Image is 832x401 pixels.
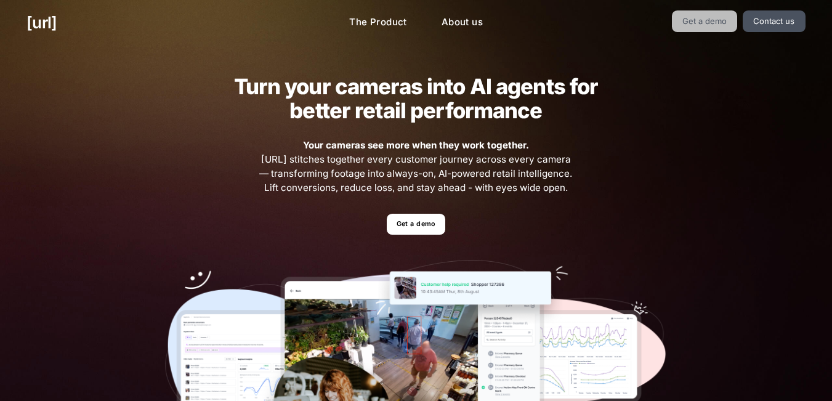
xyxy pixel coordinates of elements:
[26,10,57,34] a: [URL]
[672,10,738,32] a: Get a demo
[432,10,493,34] a: About us
[387,214,445,235] a: Get a demo
[258,139,575,195] span: [URL] stitches together every customer journey across every camera — transforming footage into al...
[214,75,617,123] h2: Turn your cameras into AI agents for better retail performance
[743,10,806,32] a: Contact us
[303,139,529,151] strong: Your cameras see more when they work together.
[339,10,417,34] a: The Product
